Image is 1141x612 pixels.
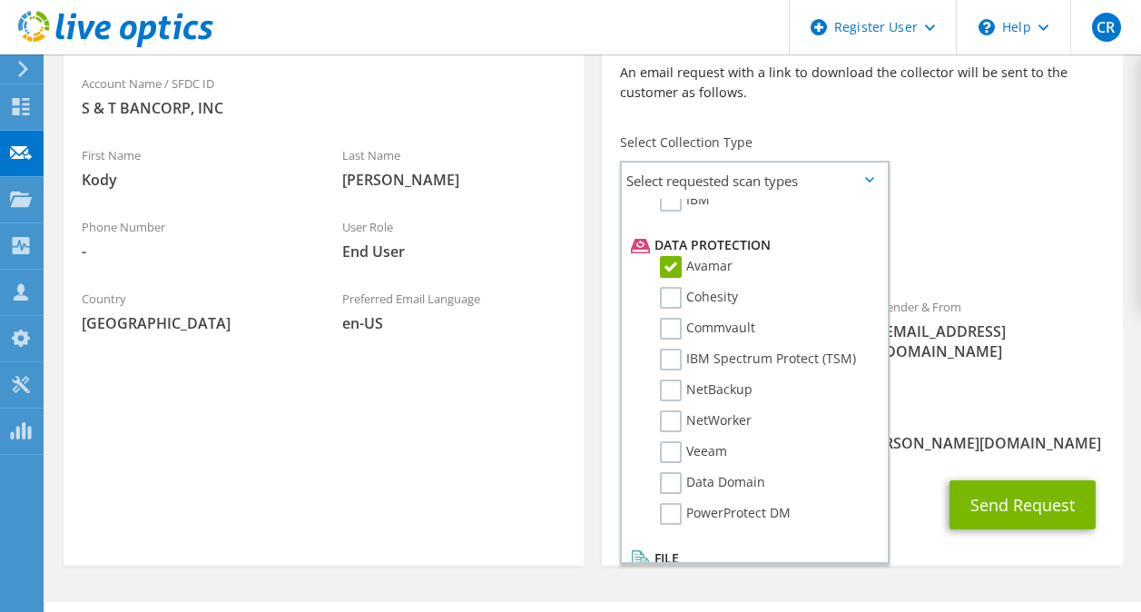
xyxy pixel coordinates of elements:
div: Phone Number [64,208,324,271]
span: [EMAIL_ADDRESS][DOMAIN_NAME] [880,321,1105,361]
span: S & T BANCORP, INC [82,98,566,118]
label: Avamar [660,256,733,278]
label: Veeam [660,441,727,463]
span: [PERSON_NAME] [342,170,566,190]
li: File [626,548,878,569]
label: NetWorker [660,410,752,432]
span: [GEOGRAPHIC_DATA] [82,313,306,333]
label: NetBackup [660,380,752,401]
svg: \n [979,19,995,35]
div: Country [64,280,324,342]
label: Commvault [660,318,755,340]
div: Requested Collections [602,206,1122,279]
label: Cohesity [660,287,738,309]
label: IBM Spectrum Protect (TSM) [660,349,856,370]
li: Data Protection [626,234,878,256]
div: Account Name / SFDC ID [64,64,584,127]
div: Preferred Email Language [324,280,585,342]
div: First Name [64,136,324,199]
div: User Role [324,208,585,271]
span: Select requested scan types [622,163,887,199]
label: IBM [660,190,710,212]
span: - [82,242,306,262]
label: PowerProtect DM [660,503,791,525]
div: Sender & From [862,288,1123,370]
span: End User [342,242,566,262]
label: Select Collection Type [620,133,752,152]
span: CR [1092,13,1121,42]
div: Last Name [324,136,585,199]
span: Kody [82,170,306,190]
p: An email request with a link to download the collector will be sent to the customer as follows. [620,63,1104,103]
span: en-US [342,313,566,333]
div: CC & Reply To [602,400,1122,462]
div: To [602,288,862,390]
label: Data Domain [660,472,765,494]
button: Send Request [949,480,1096,529]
